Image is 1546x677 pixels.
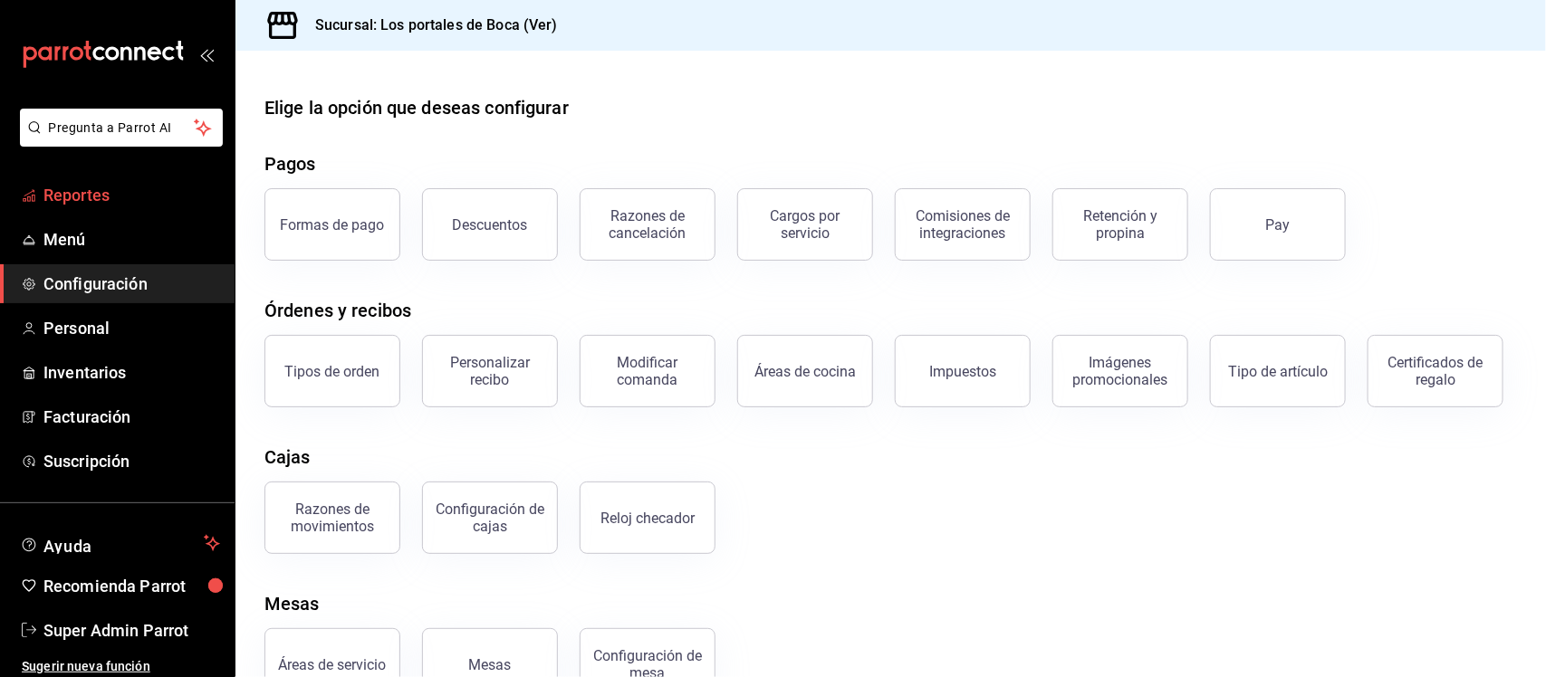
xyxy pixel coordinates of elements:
button: Pregunta a Parrot AI [20,109,223,147]
button: Tipo de artículo [1210,335,1346,407]
div: Reloj checador [600,510,695,527]
div: Modificar comanda [591,354,704,388]
div: Pagos [264,150,316,177]
button: Cargos por servicio [737,188,873,261]
button: Formas de pago [264,188,400,261]
div: Cargos por servicio [749,207,861,242]
span: Super Admin Parrot [43,618,220,643]
div: Órdenes y recibos [264,297,411,324]
span: Suscripción [43,449,220,473]
div: Áreas de servicio [279,656,387,673]
div: Mesas [264,590,320,617]
span: Configuración [43,272,220,296]
button: Razones de movimientos [264,482,400,554]
div: Tipos de orden [285,363,380,380]
span: Recomienda Parrot [43,574,220,598]
button: Razones de cancelación [580,188,715,261]
span: Ayuda [43,532,197,554]
button: Retención y propina [1052,188,1188,261]
span: Inventarios [43,360,220,385]
div: Configuración de cajas [434,501,546,535]
div: Descuentos [453,216,528,234]
span: Pregunta a Parrot AI [49,119,195,138]
h3: Sucursal: Los portales de Boca (Ver) [301,14,558,36]
div: Áreas de cocina [754,363,856,380]
div: Personalizar recibo [434,354,546,388]
span: Personal [43,316,220,340]
button: Certificados de regalo [1368,335,1503,407]
span: Facturación [43,405,220,429]
div: Razones de cancelación [591,207,704,242]
div: Mesas [469,656,512,673]
button: Tipos de orden [264,335,400,407]
button: Personalizar recibo [422,335,558,407]
div: Impuestos [929,363,996,380]
div: Tipo de artículo [1228,363,1328,380]
button: Comisiones de integraciones [895,188,1031,261]
span: Sugerir nueva función [22,657,220,676]
div: Cajas [264,443,311,471]
button: Descuentos [422,188,558,261]
div: Razones de movimientos [276,501,389,535]
div: Certificados de regalo [1379,354,1492,388]
span: Menú [43,227,220,252]
div: Elige la opción que deseas configurar [264,94,569,121]
button: Impuestos [895,335,1031,407]
button: Modificar comanda [580,335,715,407]
button: Pay [1210,188,1346,261]
button: Configuración de cajas [422,482,558,554]
div: Retención y propina [1064,207,1176,242]
span: Reportes [43,183,220,207]
button: Reloj checador [580,482,715,554]
div: Pay [1266,216,1291,234]
div: Comisiones de integraciones [907,207,1019,242]
button: open_drawer_menu [199,47,214,62]
div: Imágenes promocionales [1064,354,1176,388]
div: Formas de pago [281,216,385,234]
button: Imágenes promocionales [1052,335,1188,407]
button: Áreas de cocina [737,335,873,407]
a: Pregunta a Parrot AI [13,131,223,150]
